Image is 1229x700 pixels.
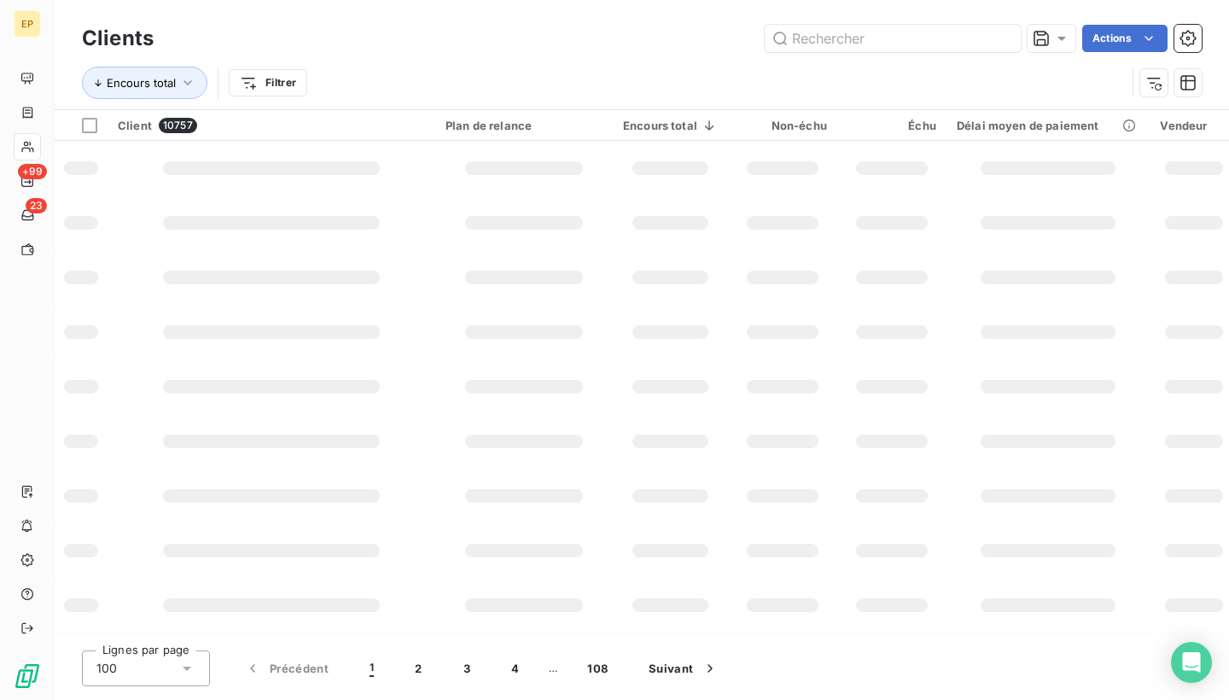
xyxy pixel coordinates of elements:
button: 3 [443,650,491,686]
div: EP [14,10,41,38]
button: 4 [491,650,539,686]
input: Rechercher [765,25,1021,52]
a: +99 [14,167,40,195]
div: Délai moyen de paiement [957,119,1139,132]
span: 100 [96,660,117,677]
span: 1 [370,660,374,677]
button: 108 [567,650,628,686]
span: Encours total [107,76,176,90]
div: Encours total [623,119,718,132]
button: Suivant [628,650,739,686]
h3: Clients [82,23,154,54]
div: Échu [847,119,936,132]
div: Non-échu [738,119,827,132]
a: 23 [14,201,40,229]
button: Précédent [224,650,349,686]
button: Filtrer [229,69,307,96]
button: 1 [349,650,394,686]
div: Vendeur [1160,119,1227,132]
button: Encours total [82,67,207,99]
div: Plan de relance [446,119,603,132]
span: 10757 [159,118,197,133]
button: 2 [394,650,442,686]
div: Open Intercom Messenger [1171,642,1212,683]
button: Actions [1082,25,1168,52]
img: Logo LeanPay [14,662,41,690]
span: Client [118,119,152,132]
span: 23 [26,198,47,213]
span: … [539,655,567,682]
span: +99 [18,164,47,179]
